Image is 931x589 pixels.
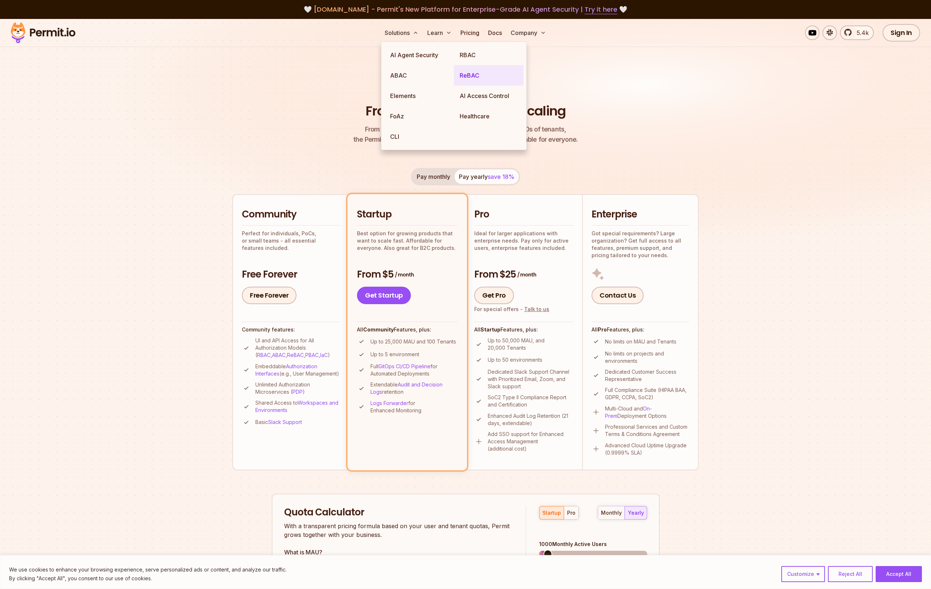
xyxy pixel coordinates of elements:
[370,363,457,377] p: Full for Automated Deployments
[488,394,573,408] p: SoC2 Type II Compliance Report and Certification
[395,271,414,278] span: / month
[242,268,340,281] h3: Free Forever
[255,381,340,396] p: Unlimited Authorization Microservices ( )
[370,400,457,414] p: for Enhanced Monitoring
[255,337,340,359] p: UI and API Access for All Authorization Models ( , , , , )
[567,509,576,517] div: pro
[366,102,566,120] h1: From Free to Predictable Scaling
[601,509,622,517] div: monthly
[255,419,302,426] p: Basic
[384,86,454,106] a: Elements
[488,356,542,364] p: Up to 50 environments
[876,566,922,582] button: Accept All
[363,326,394,333] strong: Community
[474,287,514,304] a: Get Pro
[370,381,457,396] p: Extendable retention
[370,400,408,406] a: Logs Forwarder
[474,268,573,281] h3: From $25
[454,45,523,65] a: RBAC
[284,506,513,519] h2: Quota Calculator
[454,65,523,86] a: ReBAC
[242,326,340,333] h4: Community features:
[605,338,676,345] p: No limits on MAU and Tenants
[524,306,549,312] a: Talk to us
[852,28,869,37] span: 5.4k
[474,326,573,333] h4: All Features, plus:
[488,431,573,452] p: Add SSO support for Enhanced Access Management (additional cost)
[370,351,419,358] p: Up to 5 environment
[255,363,340,377] p: Embeddable (e.g., User Management)
[384,126,454,147] a: CLI
[320,352,328,358] a: IaC
[488,337,573,352] p: Up to 50,000 MAU, and 20,000 Tenants
[284,548,513,557] h3: What is MAU?
[242,230,340,252] p: Perfect for individuals, PoCs, or small teams - all essential features included.
[828,566,873,582] button: Reject All
[539,541,647,548] div: 1000 Monthly Active Users
[605,350,689,365] p: No limits on projects and environments
[412,169,455,184] button: Pay monthly
[287,352,304,358] a: ReBAC
[474,230,573,252] p: Ideal for larger applications with enterprise needs. Pay only for active users, enterprise featur...
[305,352,319,358] a: PBAC
[9,574,287,583] p: By clicking "Accept All", you consent to our use of cookies.
[488,412,573,427] p: Enhanced Audit Log Retention (21 days, extendable)
[485,25,505,40] a: Docs
[508,25,549,40] button: Company
[7,20,79,45] img: Permit logo
[883,24,920,42] a: Sign In
[384,65,454,86] a: ABAC
[9,565,287,574] p: We use cookies to enhance your browsing experience, serve personalized ads or content, and analyz...
[384,45,454,65] a: AI Agent Security
[242,287,296,304] a: Free Forever
[457,25,482,40] a: Pricing
[454,106,523,126] a: Healthcare
[292,389,303,395] a: PDP
[605,368,689,383] p: Dedicated Customer Success Representative
[357,230,457,252] p: Best option for growing products that want to scale fast. Affordable for everyone. Also great for...
[605,405,689,420] p: Multi-Cloud and Deployment Options
[592,230,689,259] p: Got special requirements? Large organization? Get full access to all features, premium support, a...
[605,386,689,401] p: Full Compliance Suite (HIPAA BAA, GDPR, CCPA, SoC2)
[598,326,607,333] strong: Pro
[357,208,457,221] h2: Startup
[284,522,513,539] p: With a transparent pricing formula based on your user and tenant quotas, Permit grows together wi...
[370,381,443,395] a: Audit and Decision Logs
[474,306,549,313] div: For special offers -
[605,442,689,456] p: Advanced Cloud Uptime Upgrade (0.9999% SLA)
[378,363,431,369] a: GitOps CI/CD Pipeline
[314,5,617,14] span: [DOMAIN_NAME] - Permit's New Platform for Enterprise-Grade AI Agent Security |
[474,208,573,221] h2: Pro
[17,4,914,15] div: 🤍 🤍
[605,423,689,438] p: Professional Services and Custom Terms & Conditions Agreement
[272,352,286,358] a: ABAC
[781,566,825,582] button: Customize
[257,352,271,358] a: RBAC
[424,25,455,40] button: Learn
[480,326,500,333] strong: Startup
[353,124,578,134] span: From a startup with 100 users to an enterprise with 1000s of tenants,
[384,106,454,126] a: FoAz
[382,25,421,40] button: Solutions
[488,368,573,390] p: Dedicated Slack Support Channel with Prioritized Email, Zoom, and Slack support
[357,287,411,304] a: Get Startup
[370,338,456,345] p: Up to 25,000 MAU and 100 Tenants
[592,208,689,221] h2: Enterprise
[255,399,340,414] p: Shared Access to
[268,419,302,425] a: Slack Support
[517,271,536,278] span: / month
[592,287,644,304] a: Contact Us
[242,208,340,221] h2: Community
[357,326,457,333] h4: All Features, plus:
[585,5,617,14] a: Try it here
[353,124,578,145] p: the Permit pricing model is simple, transparent, and affordable for everyone.
[592,326,689,333] h4: All Features, plus:
[255,363,317,377] a: Authorization Interfaces
[840,25,874,40] a: 5.4k
[605,405,652,419] a: On-Prem
[454,86,523,106] a: AI Access Control
[357,268,457,281] h3: From $5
